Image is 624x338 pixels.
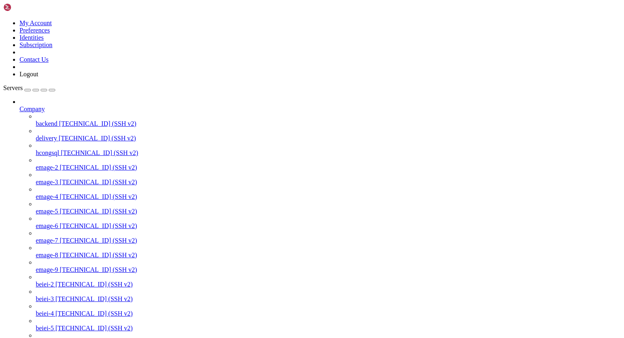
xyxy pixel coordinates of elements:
a: emage-3 [TECHNICAL_ID] (SSH v2) [36,179,621,186]
a: beiei-2 [TECHNICAL_ID] (SSH v2) [36,281,621,288]
li: emage-5 [TECHNICAL_ID] (SSH v2) [36,200,621,215]
a: emage-8 [TECHNICAL_ID] (SSH v2) [36,252,621,259]
span: [TECHNICAL_ID] (SSH v2) [59,120,136,127]
li: emage-2 [TECHNICAL_ID] (SSH v2) [36,157,621,171]
span: [TECHNICAL_ID] (SSH v2) [60,266,137,273]
li: beiei-4 [TECHNICAL_ID] (SSH v2) [36,303,621,317]
span: Servers [3,84,23,91]
a: hcongsql [TECHNICAL_ID] (SSH v2) [36,149,621,157]
span: [TECHNICAL_ID] (SSH v2) [60,164,137,171]
span: Company [19,105,45,112]
span: emage-8 [36,252,58,258]
span: emage-9 [36,266,58,273]
span: [TECHNICAL_ID] (SSH v2) [60,222,137,229]
a: Contact Us [19,56,49,63]
a: emage-4 [TECHNICAL_ID] (SSH v2) [36,193,621,200]
a: Company [19,105,621,113]
span: beiei-4 [36,310,54,317]
span: [TECHNICAL_ID] (SSH v2) [55,281,132,288]
li: emage-6 [TECHNICAL_ID] (SSH v2) [36,215,621,230]
li: delivery [TECHNICAL_ID] (SSH v2) [36,127,621,142]
span: backend [36,120,57,127]
li: beiei-2 [TECHNICAL_ID] (SSH v2) [36,273,621,288]
a: Logout [19,71,38,78]
span: beiei-3 [36,295,54,302]
span: [TECHNICAL_ID] (SSH v2) [55,295,132,302]
li: backend [TECHNICAL_ID] (SSH v2) [36,113,621,127]
a: emage-7 [TECHNICAL_ID] (SSH v2) [36,237,621,244]
span: beiei-2 [36,281,54,288]
a: emage-5 [TECHNICAL_ID] (SSH v2) [36,208,621,215]
a: Servers [3,84,55,91]
span: beiei-5 [36,325,54,332]
span: [TECHNICAL_ID] (SSH v2) [60,193,137,200]
a: emage-9 [TECHNICAL_ID] (SSH v2) [36,266,621,273]
li: emage-3 [TECHNICAL_ID] (SSH v2) [36,171,621,186]
li: emage-4 [TECHNICAL_ID] (SSH v2) [36,186,621,200]
a: delivery [TECHNICAL_ID] (SSH v2) [36,135,621,142]
li: hcongsql [TECHNICAL_ID] (SSH v2) [36,142,621,157]
span: emage-7 [36,237,58,244]
span: hcongsql [36,149,59,156]
a: beiei-4 [TECHNICAL_ID] (SSH v2) [36,310,621,317]
a: Identities [19,34,44,41]
span: [TECHNICAL_ID] (SSH v2) [60,237,137,244]
span: [TECHNICAL_ID] (SSH v2) [60,179,137,185]
li: beiei-5 [TECHNICAL_ID] (SSH v2) [36,317,621,332]
li: emage-9 [TECHNICAL_ID] (SSH v2) [36,259,621,273]
a: emage-6 [TECHNICAL_ID] (SSH v2) [36,222,621,230]
span: [TECHNICAL_ID] (SSH v2) [61,149,138,156]
a: backend [TECHNICAL_ID] (SSH v2) [36,120,621,127]
span: emage-2 [36,164,58,171]
span: emage-3 [36,179,58,185]
a: beiei-5 [TECHNICAL_ID] (SSH v2) [36,325,621,332]
span: emage-5 [36,208,58,215]
span: delivery [36,135,57,142]
span: [TECHNICAL_ID] (SSH v2) [60,252,137,258]
span: [TECHNICAL_ID] (SSH v2) [55,325,132,332]
li: emage-7 [TECHNICAL_ID] (SSH v2) [36,230,621,244]
span: [TECHNICAL_ID] (SSH v2) [58,135,136,142]
span: [TECHNICAL_ID] (SSH v2) [60,208,137,215]
span: emage-4 [36,193,58,200]
span: emage-6 [36,222,58,229]
li: beiei-3 [TECHNICAL_ID] (SSH v2) [36,288,621,303]
a: Subscription [19,41,52,48]
span: [TECHNICAL_ID] (SSH v2) [55,310,132,317]
img: Shellngn [3,3,50,11]
li: emage-8 [TECHNICAL_ID] (SSH v2) [36,244,621,259]
a: emage-2 [TECHNICAL_ID] (SSH v2) [36,164,621,171]
a: My Account [19,19,52,26]
a: Preferences [19,27,50,34]
a: beiei-3 [TECHNICAL_ID] (SSH v2) [36,295,621,303]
